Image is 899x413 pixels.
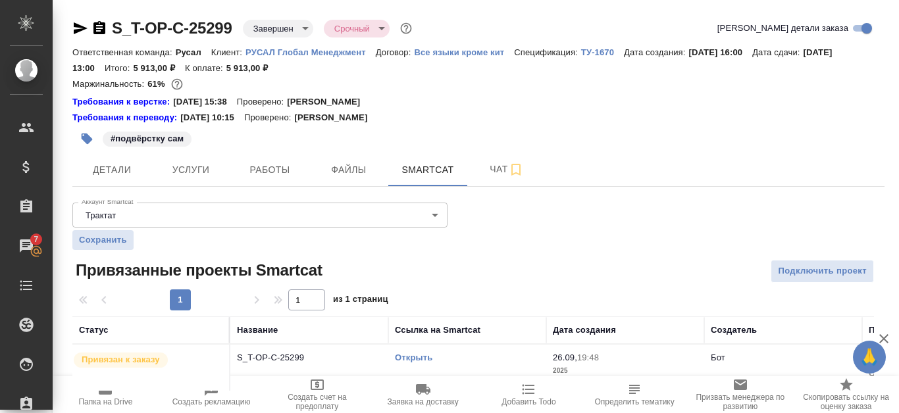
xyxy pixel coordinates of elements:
button: Папка на Drive [53,376,159,413]
p: РУСАЛ Глобал Менеджмент [245,47,376,57]
p: Проверено: [244,111,295,124]
p: Итого: [105,63,133,73]
span: Заявка на доставку [387,397,458,406]
p: Все языки кроме кит [414,47,514,57]
div: Статус [79,324,109,337]
div: Нажми, чтобы открыть папку с инструкцией [72,95,173,109]
button: Срочный [330,23,374,34]
p: Русал [176,47,211,57]
a: ТУ-1670 [581,46,624,57]
p: ТУ-1670 [581,47,624,57]
button: Скопировать ссылку на оценку заказа [793,376,899,413]
a: S_T-OP-C-25299 [112,19,232,37]
span: из 1 страниц [333,291,388,310]
div: Трактат [72,203,448,228]
span: 🙏 [858,343,881,371]
p: 26.09, [553,352,577,362]
span: 7 [26,233,46,246]
button: Создать рекламацию [159,376,265,413]
span: [PERSON_NAME] детали заказа [717,22,848,35]
p: Привязан к заказу [82,353,160,366]
p: #подвёрстку сам [111,132,184,145]
span: Работы [238,162,301,178]
span: Сохранить [79,233,127,247]
a: 7 [3,230,49,262]
p: S_T-OP-C-25299 [237,351,382,364]
div: Название [237,324,278,337]
span: Создать счет на предоплату [272,393,363,411]
p: [DATE] 16:00 [689,47,753,57]
button: Подключить проект [771,260,874,283]
p: [PERSON_NAME] [287,95,370,109]
p: Проверено: [237,95,288,109]
span: подвёрстку сам [101,132,193,143]
span: Скопировать ссылку на оценку заказа [801,393,891,411]
span: Определить тематику [594,397,674,406]
span: Услуги [159,162,222,178]
span: Добавить Todo [501,397,555,406]
a: Требования к переводу: [72,111,180,124]
a: Открыть [395,352,432,362]
p: Ответственная команда: [72,47,176,57]
span: Чат [475,161,538,178]
span: Привязанные проекты Smartcat [72,260,322,281]
a: Требования к верстке: [72,95,173,109]
span: Призвать менеджера по развитию [696,393,786,411]
button: Добавить Todo [476,376,582,413]
p: 19:48 [577,352,599,362]
div: Завершен [324,20,390,37]
p: Бот [711,352,725,362]
p: 61% [147,79,168,89]
p: 5 913,00 ₽ [133,63,185,73]
div: Ссылка на Smartcat [395,324,480,337]
p: [PERSON_NAME] [294,111,377,124]
a: РУСАЛ Глобал Менеджмент [245,46,376,57]
p: К оплате: [185,63,226,73]
p: [DATE] 10:15 [180,111,244,124]
button: 🙏 [853,341,886,374]
span: Папка на Drive [78,397,132,406]
p: Спецификация: [514,47,580,57]
button: Призвать менеджера по развитию [688,376,794,413]
span: Создать рекламацию [172,397,251,406]
div: Создатель [711,324,757,337]
div: Дата создания [553,324,616,337]
span: Smartcat [396,162,459,178]
button: Добавить тэг [72,124,101,153]
div: Завершен [243,20,313,37]
button: Доп статусы указывают на важность/срочность заказа [398,20,415,37]
button: Трактат [82,210,120,221]
button: Создать счет на предоплату [265,376,371,413]
p: [DATE] 15:38 [173,95,237,109]
a: Все языки кроме кит [414,46,514,57]
button: Определить тематику [582,376,688,413]
span: Подключить проект [778,264,867,279]
button: Скопировать ссылку [91,20,107,36]
p: Дата создания: [624,47,688,57]
p: Договор: [376,47,415,57]
button: Скопировать ссылку для ЯМессенджера [72,20,88,36]
p: 2025 [553,364,698,377]
button: Сохранить [72,230,134,250]
p: Маржинальность: [72,79,147,89]
button: Завершен [249,23,297,34]
span: Файлы [317,162,380,178]
p: Клиент: [211,47,245,57]
button: 1929.66 RUB; [168,76,186,93]
p: Дата сдачи: [752,47,803,57]
span: Детали [80,162,143,178]
p: 5 913,00 ₽ [226,63,278,73]
button: Заявка на доставку [370,376,476,413]
svg: Подписаться [508,162,524,178]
